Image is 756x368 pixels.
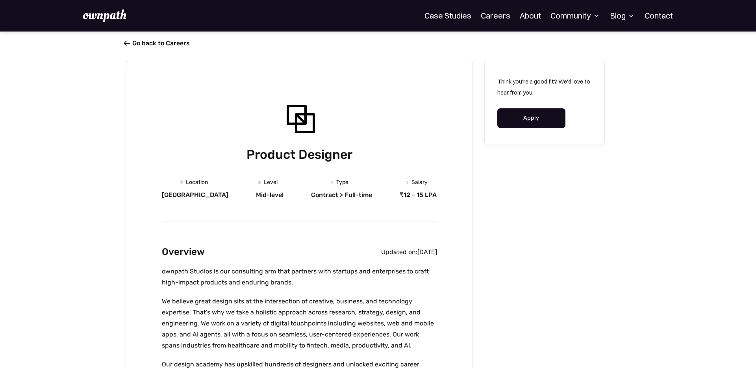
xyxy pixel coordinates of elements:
img: Clock Icon - Job Board X Webflow Template [331,181,333,183]
h2: Overview [162,244,205,260]
a: About [520,11,541,20]
p: Think you're a good fit? We'd love to hear from you. [497,76,592,98]
img: Location Icon - Job Board X Webflow Template [180,180,183,184]
a: Careers [481,11,510,20]
a: Contact [645,11,673,20]
div: [DATE] [417,248,437,256]
a: Go back to Careers [126,39,190,47]
div: Type [336,179,348,186]
div: Salary [411,179,428,186]
a: Case Studies [424,11,471,20]
div: Location [186,179,208,186]
div: ₹12 - 15 LPA [400,191,437,199]
img: Money Icon - Job Board X Webflow Template [406,181,408,184]
div: Updated on: [381,248,417,256]
div: Mid-level [256,191,283,199]
div: Level [264,179,278,186]
div: Contract > Full-time [311,191,372,199]
img: Graph Icon - Job Board X Webflow Template [258,181,261,184]
div: [GEOGRAPHIC_DATA] [162,191,228,199]
h1: Product Designer [162,145,437,164]
p: We believe great design sits at the intersection of creative, business, and technology expertise.... [162,296,437,351]
p: ownpath Studios is our consulting arm that partners with startups and enterprises to craft high-i... [162,266,437,288]
div: Community [550,11,600,20]
a: Apply [497,108,565,128]
span:  [124,39,130,47]
div: Blog [610,11,635,20]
